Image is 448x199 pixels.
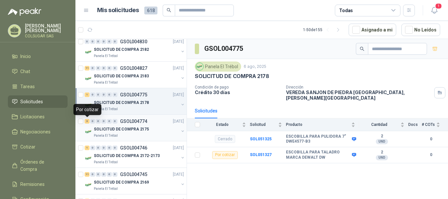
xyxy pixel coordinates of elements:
div: 0 [112,92,117,97]
div: Cerrado [215,135,235,143]
span: Solicitud [250,122,277,127]
p: GSOL004746 [120,146,147,150]
div: 0 [101,172,106,177]
div: 0 [90,92,95,97]
button: Asignado a mi [349,24,396,36]
th: Producto [286,118,359,131]
p: GSOL004745 [120,172,147,177]
a: 11 0 0 0 0 0 GSOL004827[DATE] Company LogoSOLICITUD DE COMPRA 2183Panela El Trébol [85,64,185,85]
img: Company Logo [85,48,92,56]
div: 0 [101,39,106,44]
div: 0 [107,119,112,124]
p: GSOL004830 [120,39,147,44]
a: Remisiones [8,178,68,190]
a: Inicio [8,50,68,63]
img: Logo peakr [8,8,41,16]
p: [DATE] [173,39,184,45]
p: VEREDA SANJON DE PIEDRA [GEOGRAPHIC_DATA] , [PERSON_NAME][GEOGRAPHIC_DATA] [286,90,432,101]
div: UND [376,139,388,144]
b: 2 [359,134,404,139]
a: SOL051327 [250,152,272,157]
b: 0 [422,136,440,142]
p: [DATE] [173,118,184,125]
th: Solicitud [250,118,286,131]
div: UND [376,155,388,160]
div: 0 [101,119,106,124]
a: 1 0 0 0 0 0 GSOL004746[DATE] Company LogoSOLICITUD DE COMPRA 2172-2173Panela El Trébol [85,144,185,165]
p: Panela El Trébol [94,53,118,59]
span: search [167,8,171,12]
a: Tareas [8,80,68,93]
span: Cantidad [359,122,399,127]
a: Solicitudes [8,95,68,108]
th: Estado [204,118,250,131]
div: 3 [85,119,90,124]
span: Cotizar [20,143,35,150]
div: 0 [85,39,90,44]
div: 0 [107,66,112,70]
div: 0 [96,119,101,124]
div: 0 [112,146,117,150]
span: Negociaciones [20,128,51,135]
p: SOLICITUD DE COMPRA 2178 [195,73,269,80]
div: 0 [96,146,101,150]
div: 0 [107,39,112,44]
div: 0 [90,172,95,177]
div: 1 - 50 de 155 [303,25,343,35]
div: 0 [101,92,106,97]
span: Remisiones [20,181,45,188]
div: Por cotizar [73,104,101,115]
div: 0 [90,66,95,70]
p: GSOL004775 [120,92,147,97]
p: SOLICITUD DE COMPRA 2172-2173 [94,153,160,159]
div: 0 [90,119,95,124]
th: Cantidad [359,118,408,131]
div: 11 [85,172,90,177]
div: Panela El Trébol [195,62,241,71]
a: Chat [8,65,68,78]
p: 6 ago, 2025 [244,64,266,70]
span: search [360,47,364,51]
h1: Mis solicitudes [97,6,139,15]
div: 0 [96,66,101,70]
div: Solicitudes [195,107,217,114]
div: 0 [112,119,117,124]
p: SOLICITUD DE COMPRA 2169 [94,179,149,186]
div: Todas [339,7,353,14]
div: 0 [90,39,95,44]
button: 1 [428,5,440,16]
b: 0 [422,152,440,158]
span: Estado [204,122,241,127]
div: 0 [107,92,112,97]
b: ESCOBILLA PARA TALADRO MARCA DEWALT DW [286,150,350,160]
button: No Leídos [401,24,440,36]
p: SOLICITUD DE COMPRA 2175 [94,126,149,132]
span: Solicitudes [20,98,43,105]
img: Company Logo [85,101,92,109]
a: Negociaciones [8,126,68,138]
p: SOLICITUD DE COMPRA 2182 [94,47,149,53]
div: 0 [112,39,117,44]
span: 618 [144,7,157,14]
p: [DATE] [173,145,184,151]
div: 0 [96,172,101,177]
img: Company Logo [85,154,92,162]
div: 0 [107,146,112,150]
p: [DATE] [173,65,184,71]
div: Por cotizar [212,151,238,159]
b: ESCOBILLA PARA PULIDORA 7” DWE4577-B3 [286,134,350,144]
span: Producto [286,122,350,127]
img: Company Logo [85,181,92,189]
div: 1 [85,92,90,97]
img: Company Logo [196,63,203,70]
p: [DATE] [173,92,184,98]
p: [DATE] [173,171,184,178]
p: Dirección [286,85,432,90]
span: Órdenes de Compra [20,158,61,173]
a: 11 0 0 0 0 0 GSOL004745[DATE] Company LogoSOLICITUD DE COMPRA 2169Panela El Trébol [85,170,185,191]
div: 1 [85,146,90,150]
span: Inicio [20,53,31,60]
span: # COTs [422,122,435,127]
p: Panela El Trébol [94,186,118,191]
